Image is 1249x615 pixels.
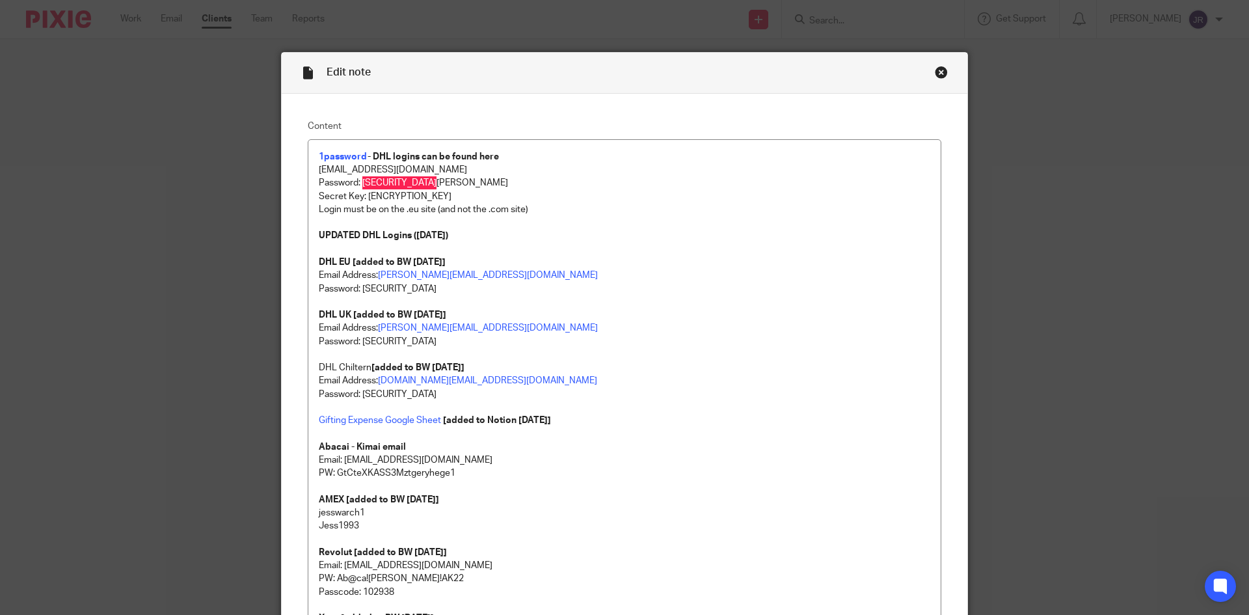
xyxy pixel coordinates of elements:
a: [PERSON_NAME][EMAIL_ADDRESS][DOMAIN_NAME] [378,323,598,333]
a: [DOMAIN_NAME][EMAIL_ADDRESS][DOMAIN_NAME] [378,376,597,385]
p: jesswarch1 [319,506,930,519]
strong: [added to BW [DATE]] [353,310,446,320]
p: Email Address: [319,269,930,282]
p: Email: [EMAIL_ADDRESS][DOMAIN_NAME] [319,546,930,573]
p: Passcode: 102938 [319,586,930,599]
div: Close this dialog window [935,66,948,79]
strong: [added to Notion [DATE]] [443,416,551,425]
strong: DHL UK [319,310,351,320]
p: PW: Ab@ca![PERSON_NAME]!AK22 [319,572,930,585]
p: Jess1993 [319,519,930,532]
strong: DHL EU [added to BW [DATE]] [319,258,446,267]
strong: AMEX [added to BW [DATE]] [319,495,439,504]
strong: Revolut [added to BW [DATE]] [319,548,447,557]
p: Email: [EMAIL_ADDRESS][DOMAIN_NAME] [319,454,930,467]
p: Secret Key: [ENCRYPTION_KEY] [319,190,930,203]
strong: - DHL logins can be found here [368,152,499,161]
strong: UPDATED DHL Logins ([DATE]) [319,231,448,240]
p: Password: [SECURITY_DATA] [319,388,930,401]
p: Password: [SECURITY_DATA][PERSON_NAME] [319,176,930,189]
p: Password: [SECURITY_DATA] [319,282,930,295]
p: [EMAIL_ADDRESS][DOMAIN_NAME] [319,163,930,176]
a: 1password [319,152,368,161]
a: Gifting Expense Google Sheet [319,416,441,425]
p: Login must be on the .eu site (and not the .com site) [319,203,930,216]
p: PW: GtCteXKASS3Mztgeryhege1 [319,467,930,480]
strong: Abacai - Kimai email [319,443,406,452]
a: [PERSON_NAME][EMAIL_ADDRESS][DOMAIN_NAME] [378,271,598,280]
strong: [added to BW [DATE]] [371,363,464,372]
p: Email Address: Password: [SECURITY_DATA] DHL Chiltern Email Address: [319,321,930,387]
label: Content [308,120,941,133]
span: Edit note [327,67,371,77]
